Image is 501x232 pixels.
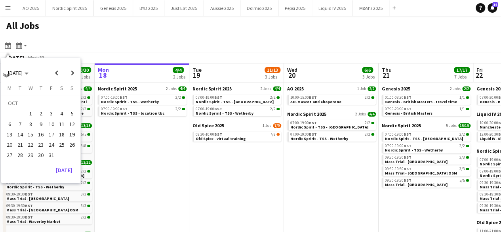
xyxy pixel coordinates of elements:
[5,119,15,129] span: 6
[458,123,471,128] span: 15/15
[40,84,42,92] span: T
[450,86,461,91] span: 2 Jobs
[25,203,33,208] span: BST
[385,132,411,136] span: 07:00-19:00
[273,123,281,128] span: 7/9
[87,96,90,99] span: 2/2
[175,96,181,100] span: 2/2
[459,96,465,100] span: 1/1
[101,111,164,116] span: Nordic Spririt - TSS - location tbc
[46,108,56,119] button: 03-10-2025
[404,143,411,148] span: BST
[67,140,77,150] button: 26-10-2025
[382,86,471,92] a: Genesis 20252 Jobs2/2
[26,109,35,119] span: 1
[385,155,411,159] span: 09:30-19:30
[365,121,370,125] span: 2/2
[46,0,94,16] button: Nordic Spirit 2025
[196,132,280,141] a: 09:30-10:00BST7/9Old Spice - virtual training
[192,66,202,73] span: Tue
[53,164,76,176] button: [DATE]
[196,95,280,104] a: 07:00-19:00BST2/2Nordic Spirit - TSS - [GEOGRAPHIC_DATA]
[475,71,483,80] span: 22
[6,203,90,212] a: 09:30-19:30BST3/3Mass Trial - [GEOGRAPHIC_DATA] OSM
[270,107,276,111] span: 2/2
[6,215,90,224] a: 09:30-19:30BST2/2Mass Trial - Waverley Market
[382,123,421,128] span: Nordic Spirit 2025
[381,71,392,80] span: 21
[488,3,497,13] a: 14
[446,123,457,128] span: 5 Jobs
[67,130,77,139] span: 19
[36,109,46,119] span: 2
[60,84,63,92] span: S
[371,122,374,124] span: 2/2
[385,132,469,141] a: 07:00-19:00BST2/2Nordic Spirit - TSS - [GEOGRAPHIC_DATA]
[290,132,317,136] span: 07:00-19:00
[368,112,376,117] span: 4/4
[81,215,86,219] span: 2/2
[459,132,465,136] span: 2/2
[385,178,469,187] a: 09:30-19:30BST5/5Mass Trial - [GEOGRAPHIC_DATA]
[196,132,222,136] span: 09:30-10:00
[385,144,411,148] span: 07:00-19:00
[65,65,80,81] button: Next month
[133,0,164,16] button: BYD 2025
[192,86,232,92] span: Nordic Spirit 2025
[312,0,353,16] button: Liquid IV 2025
[286,71,297,80] span: 20
[385,111,432,116] span: Genesis - British Masters
[382,66,392,73] span: Thu
[5,151,15,160] span: 27
[15,151,25,160] span: 28
[454,67,470,73] span: 17/17
[385,178,411,182] span: 09:30-19:30
[196,96,222,100] span: 07:00-19:00
[36,150,46,160] button: 30-10-2025
[309,95,317,100] span: BST
[404,166,411,171] span: BST
[309,120,317,125] span: BST
[6,204,33,208] span: 09:30-19:30
[67,109,77,119] span: 5
[36,129,46,140] button: 16-10-2025
[6,215,33,219] span: 09:30-19:30
[8,84,11,92] span: M
[87,133,90,136] span: 5/5
[25,129,36,140] button: 15-10-2025
[355,112,366,117] span: 2 Jobs
[290,136,348,141] span: Nordic Spririt - TSS - Wetherby
[49,65,65,81] button: Previous month
[385,182,448,187] span: Mass Trial - Victoria Station
[365,132,370,136] span: 2/2
[164,0,204,16] button: Just Eat 2025
[290,99,341,104] span: AO-Mascot and Chaperone
[25,108,36,119] button: 01-10-2025
[70,84,74,92] span: S
[101,107,128,111] span: 07:00-19:00
[192,86,281,92] a: Nordic Spirit 20252 Jobs4/4
[25,192,33,197] span: BST
[36,119,46,129] button: 09-10-2025
[67,140,77,150] span: 26
[290,125,368,130] span: Nordic Spirit - TSS - Beaconsfield
[26,130,35,139] span: 15
[459,144,465,148] span: 2/2
[80,160,92,165] span: 12/12
[47,130,56,139] span: 17
[16,0,46,16] button: AO 2025
[290,96,317,100] span: 10:00-15:00
[87,205,90,207] span: 3/3
[365,96,370,100] span: 2/2
[175,107,181,111] span: 2/2
[466,168,469,170] span: 3/3
[404,95,411,100] span: BST
[290,95,374,104] a: 10:00-15:00BST2/2AO-Mascot and Chaperone
[57,108,67,119] button: 04-10-2025
[182,108,185,110] span: 2/2
[466,96,469,99] span: 1/1
[25,140,36,150] button: 22-10-2025
[385,107,411,111] span: 07:00-20:00
[97,71,109,80] span: 18
[5,130,15,139] span: 13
